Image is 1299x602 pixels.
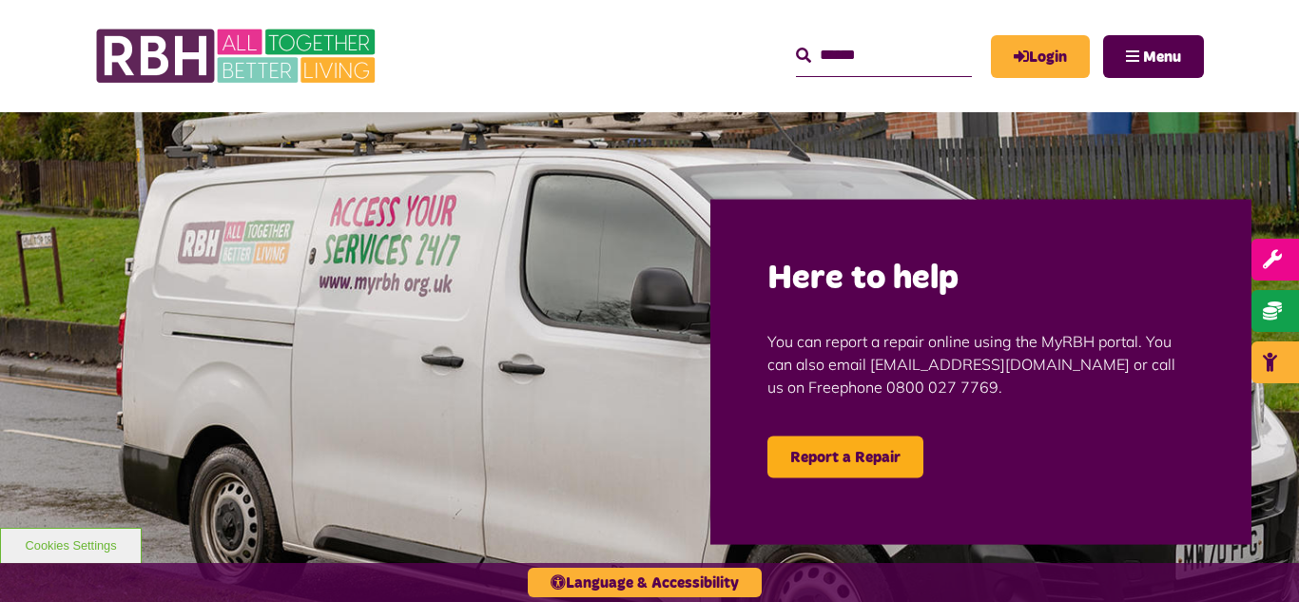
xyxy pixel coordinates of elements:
p: You can report a repair online using the MyRBH portal. You can also email [EMAIL_ADDRESS][DOMAIN_... [767,301,1194,426]
button: Language & Accessibility [528,568,762,597]
img: RBH [95,19,380,93]
a: MyRBH [991,35,1090,78]
span: Menu [1143,49,1181,65]
button: Navigation [1103,35,1204,78]
h2: Here to help [767,256,1194,301]
a: Report a Repair [767,436,923,477]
